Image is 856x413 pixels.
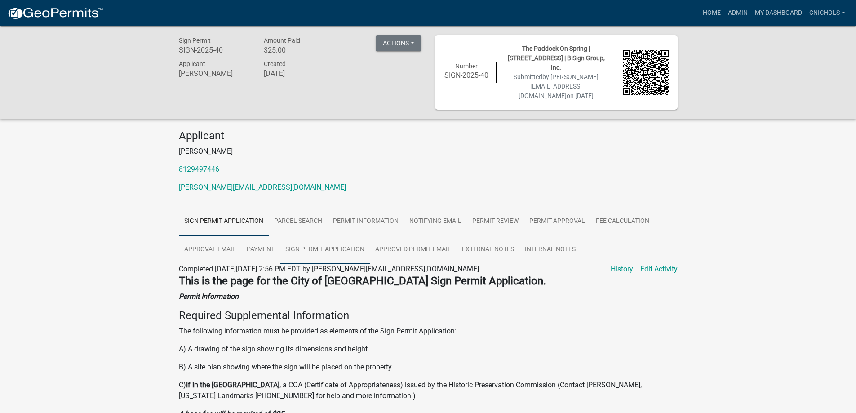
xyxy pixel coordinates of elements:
[186,381,279,389] strong: If in the [GEOGRAPHIC_DATA]
[179,165,219,173] a: 8129497446
[444,71,490,80] h6: SIGN-2025-40
[404,207,467,236] a: Notifying Email
[376,35,421,51] button: Actions
[623,50,669,96] img: QR code
[179,275,546,287] strong: This is the page for the City of [GEOGRAPHIC_DATA] Sign Permit Application.
[724,4,751,22] a: Admin
[179,292,239,301] strong: Permit Information
[179,60,205,67] span: Applicant
[699,4,724,22] a: Home
[455,62,478,70] span: Number
[264,69,336,78] h6: [DATE]
[179,207,269,236] a: Sign Permit Application
[508,45,605,71] span: The Paddock On Spring | [STREET_ADDRESS] | B Sign Group, Inc.
[264,46,336,54] h6: $25.00
[328,207,404,236] a: Permit Information
[179,326,678,337] p: The following information must be provided as elements of the Sign Permit Application:
[524,207,590,236] a: Permit Approval
[264,60,286,67] span: Created
[590,207,655,236] a: Fee Calculation
[179,69,251,78] h6: [PERSON_NAME]
[640,264,678,275] a: Edit Activity
[179,362,678,373] p: B) A site plan showing where the sign will be placed on the property
[751,4,806,22] a: My Dashboard
[806,4,849,22] a: cnichols
[370,235,457,264] a: Approved Permit Email
[519,235,581,264] a: Internal Notes
[179,146,678,157] p: [PERSON_NAME]
[241,235,280,264] a: Payment
[280,235,370,264] a: Sign Permit Application
[179,183,346,191] a: [PERSON_NAME][EMAIL_ADDRESS][DOMAIN_NAME]
[519,73,599,99] span: by [PERSON_NAME][EMAIL_ADDRESS][DOMAIN_NAME]
[179,37,211,44] span: Sign Permit
[179,380,678,401] p: C) , a COA (Certificate of Appropriateness) issued by the Historic Preservation Commission (Conta...
[179,344,678,355] p: A) A drawing of the sign showing its dimensions and height
[179,46,251,54] h6: SIGN-2025-40
[457,235,519,264] a: External Notes
[179,129,678,142] h4: Applicant
[467,207,524,236] a: Permit Review
[264,37,300,44] span: Amount Paid
[179,265,479,273] span: Completed [DATE][DATE] 2:56 PM EDT by [PERSON_NAME][EMAIL_ADDRESS][DOMAIN_NAME]
[269,207,328,236] a: Parcel search
[514,73,599,99] span: Submitted on [DATE]
[179,235,241,264] a: Approval Email
[179,309,678,322] h4: Required Supplemental Information
[611,264,633,275] a: History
